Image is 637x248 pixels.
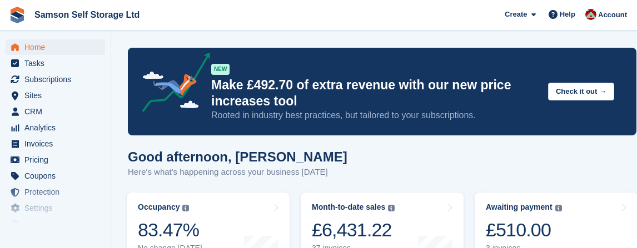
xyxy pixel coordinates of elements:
[6,184,105,200] a: menu
[312,203,385,212] div: Month-to-date sales
[6,39,105,55] a: menu
[24,55,91,71] span: Tasks
[312,219,395,241] div: £6,431.22
[6,55,105,71] a: menu
[9,7,26,23] img: stora-icon-8386f47178a22dfd0bd8f6a31ec36ba5ce8667c1dd55bd0f319d3a0aa187defe.svg
[133,53,211,116] img: price-adjustments-announcement-icon-8257ccfd72463d97f412b2fc003d46551f7dbcb40ab6d574587a9cd5c0d94...
[24,72,91,87] span: Subscriptions
[585,9,596,20] img: Ian
[6,104,105,119] a: menu
[24,168,91,184] span: Coupons
[6,72,105,87] a: menu
[6,200,105,216] a: menu
[24,136,91,151] span: Invoices
[30,6,144,24] a: Samson Self Storage Ltd
[560,9,575,20] span: Help
[24,216,91,232] span: Capital
[211,109,539,122] p: Rooted in industry best practices, but tailored to your subscriptions.
[486,219,562,241] div: £510.00
[24,152,91,168] span: Pricing
[138,203,180,212] div: Occupancy
[24,200,91,216] span: Settings
[6,152,105,168] a: menu
[211,64,230,75] div: NEW
[128,166,347,179] p: Here's what's happening across your business [DATE]
[182,205,189,211] img: icon-info-grey-7440780725fd019a000dd9b08b2336e03edf1995a4989e88bcd33f0948082b44.svg
[388,205,395,211] img: icon-info-grey-7440780725fd019a000dd9b08b2336e03edf1995a4989e88bcd33f0948082b44.svg
[6,216,105,232] a: menu
[138,219,202,241] div: 83.47%
[6,88,105,103] a: menu
[6,120,105,135] a: menu
[211,77,539,109] p: Make £492.70 of extra revenue with our new price increases tool
[486,203,553,212] div: Awaiting payment
[128,149,347,164] h1: Good afternoon, [PERSON_NAME]
[548,83,614,101] button: Check it out →
[24,184,91,200] span: Protection
[6,136,105,151] a: menu
[6,168,105,184] a: menu
[24,39,91,55] span: Home
[555,205,562,211] img: icon-info-grey-7440780725fd019a000dd9b08b2336e03edf1995a4989e88bcd33f0948082b44.svg
[505,9,527,20] span: Create
[24,88,91,103] span: Sites
[598,9,627,21] span: Account
[24,104,91,119] span: CRM
[24,120,91,135] span: Analytics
